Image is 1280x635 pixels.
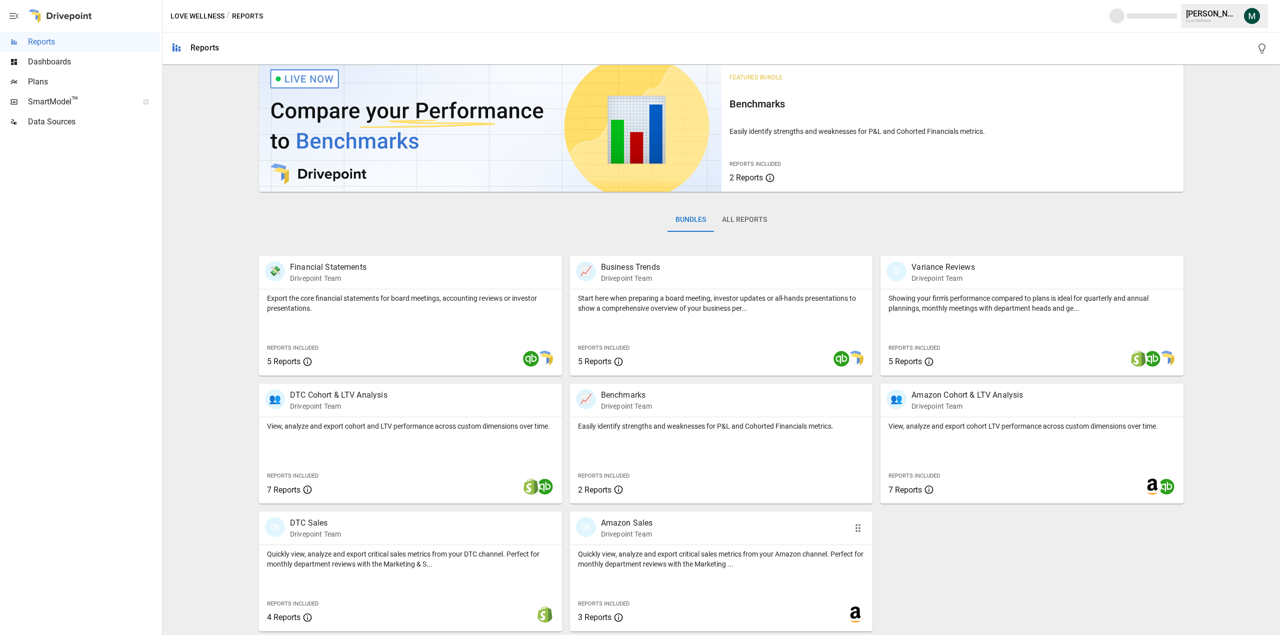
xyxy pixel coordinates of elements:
[576,389,596,409] div: 📈
[265,517,285,537] div: 🛍
[714,208,775,232] button: All Reports
[267,473,318,479] span: Reports Included
[729,74,782,81] span: Featured Bundle
[888,473,940,479] span: Reports Included
[1244,8,1260,24] img: Michael Cormack
[911,389,1023,401] p: Amazon Cohort & LTV Analysis
[190,43,219,52] div: Reports
[267,485,300,495] span: 7 Reports
[290,401,387,411] p: Drivepoint Team
[290,389,387,401] p: DTC Cohort & LTV Analysis
[1144,479,1160,495] img: amazon
[578,357,611,366] span: 5 Reports
[729,126,1176,136] p: Easily identify strengths and weaknesses for P&L and Cohorted Financials metrics.
[886,389,906,409] div: 👥
[667,208,714,232] button: Bundles
[888,293,1175,313] p: Showing your firm's performance compared to plans is ideal for quarterly and annual plannings, mo...
[578,485,611,495] span: 2 Reports
[886,261,906,281] div: 🗓
[267,357,300,366] span: 5 Reports
[601,517,653,529] p: Amazon Sales
[290,273,366,283] p: Drivepoint Team
[1158,351,1174,367] img: smart model
[1186,9,1238,18] div: [PERSON_NAME]
[259,62,721,192] img: video thumbnail
[601,401,652,411] p: Drivepoint Team
[523,351,539,367] img: quickbooks
[1144,351,1160,367] img: quickbooks
[601,529,653,539] p: Drivepoint Team
[1158,479,1174,495] img: quickbooks
[601,389,652,401] p: Benchmarks
[576,261,596,281] div: 📈
[729,96,1176,112] h6: Benchmarks
[28,116,160,128] span: Data Sources
[888,421,1175,431] p: View, analyze and export cohort LTV performance across custom dimensions over time.
[847,607,863,623] img: amazon
[888,357,922,366] span: 5 Reports
[578,473,629,479] span: Reports Included
[578,345,629,351] span: Reports Included
[226,10,230,22] div: /
[578,421,865,431] p: Easily identify strengths and weaknesses for P&L and Cohorted Financials metrics.
[1130,351,1146,367] img: shopify
[1186,18,1238,23] div: Love Wellness
[28,76,160,88] span: Plans
[267,549,554,569] p: Quickly view, analyze and export critical sales metrics from your DTC channel. Perfect for monthl...
[267,601,318,607] span: Reports Included
[523,479,539,495] img: shopify
[888,485,922,495] span: 7 Reports
[576,517,596,537] div: 🛍
[28,36,160,48] span: Reports
[578,549,865,569] p: Quickly view, analyze and export critical sales metrics from your Amazon channel. Perfect for mon...
[578,293,865,313] p: Start here when preparing a board meeting, investor updates or all-hands presentations to show a ...
[911,261,974,273] p: Variance Reviews
[265,389,285,409] div: 👥
[537,607,553,623] img: shopify
[267,293,554,313] p: Export the core financial statements for board meetings, accounting reviews or investor presentat...
[290,517,341,529] p: DTC Sales
[28,96,132,108] span: SmartModel
[911,401,1023,411] p: Drivepoint Team
[267,345,318,351] span: Reports Included
[265,261,285,281] div: 💸
[601,273,660,283] p: Drivepoint Team
[537,479,553,495] img: quickbooks
[290,529,341,539] p: Drivepoint Team
[267,613,300,622] span: 4 Reports
[833,351,849,367] img: quickbooks
[28,56,160,68] span: Dashboards
[911,273,974,283] p: Drivepoint Team
[1238,2,1266,30] button: Michael Cormack
[537,351,553,367] img: smart model
[71,94,78,107] span: ™
[578,613,611,622] span: 3 Reports
[729,173,763,182] span: 2 Reports
[170,10,224,22] button: Love Wellness
[888,345,940,351] span: Reports Included
[729,161,781,167] span: Reports Included
[847,351,863,367] img: smart model
[601,261,660,273] p: Business Trends
[267,421,554,431] p: View, analyze and export cohort and LTV performance across custom dimensions over time.
[290,261,366,273] p: Financial Statements
[578,601,629,607] span: Reports Included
